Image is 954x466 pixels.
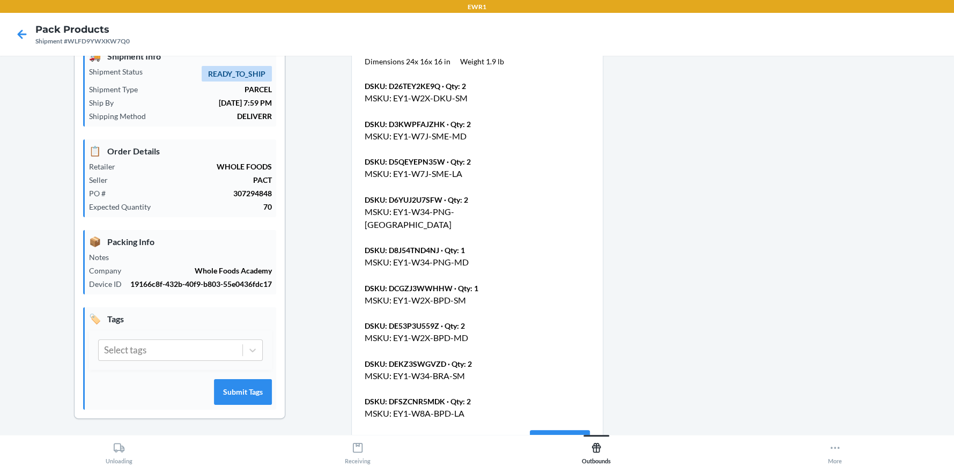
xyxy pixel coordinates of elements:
[146,84,272,95] p: PARCEL
[124,161,272,172] p: WHOLE FOODS
[365,194,504,205] p: DSKU: D6YUJ2U7SFW · Qty: 2
[715,435,954,464] button: More
[365,56,450,67] p: Dimensions 24 x 16 x 16 in
[89,234,101,249] span: 📦
[214,379,272,405] button: Submit Tags
[89,234,272,249] p: Packing Info
[477,435,716,464] button: Outbounds
[365,80,504,92] p: DSKU: D26TEY2KE9Q · Qty: 2
[365,396,504,407] p: DSKU: DFSZCNR5MDK · Qty: 2
[106,438,132,464] div: Unloading
[530,430,590,456] button: Print Label
[154,110,272,122] p: DELIVERR
[89,252,117,263] p: Notes
[89,161,124,172] p: Retailer
[365,156,504,167] p: DSKU: D5QEYEPN35W · Qty: 2
[89,265,130,276] p: Company
[89,312,101,326] span: 🏷️
[202,66,272,82] span: READY_TO_SHIP
[159,201,272,212] p: 70
[365,92,504,105] p: MSKU: EY1-W2X-DKU-SM
[365,294,504,307] p: MSKU: EY1-W2X-BPD-SM
[365,434,504,445] p: DSKU: DGWHBGJ5M4H · Qty: 2
[365,256,504,269] p: MSKU: EY1-W34-PNG-MD
[114,188,272,199] p: 307294848
[365,167,504,180] p: MSKU: EY1-W7J-SME-LA
[365,283,504,294] p: DSKU: DCGZJ3WWHHW · Qty: 1
[460,56,504,67] p: Weight 1.9 lb
[365,407,504,420] p: MSKU: EY1-W8A-BPD-LA
[239,435,477,464] button: Receiving
[365,331,504,344] p: MSKU: EY1-W2X-BPD-MD
[89,174,116,186] p: Seller
[104,343,146,357] div: Select tags
[89,312,272,326] p: Tags
[365,245,504,256] p: DSKU: D8J54TND4NJ · Qty: 1
[130,265,272,276] p: Whole Foods Academy
[365,130,504,143] p: MSKU: EY1-W7J-SME-MD
[365,119,504,130] p: DSKU: D3KWPFAJZHK · Qty: 2
[582,438,611,464] div: Outbounds
[116,174,272,186] p: PACT
[365,320,504,331] p: DSKU: DE53P3U559Z · Qty: 2
[89,66,151,77] p: Shipment Status
[35,36,130,46] div: Shipment #WLFD9YWXKW7Q0
[89,201,159,212] p: Expected Quantity
[89,49,101,63] span: 🚚
[345,438,371,464] div: Receiving
[365,358,504,369] p: DSKU: DEKZ3SWGVZD · Qty: 2
[89,97,122,108] p: Ship By
[89,144,101,158] span: 📋
[89,188,114,199] p: PO #
[89,144,272,158] p: Order Details
[828,438,842,464] div: More
[365,369,504,382] p: MSKU: EY1-W34-BRA-SM
[89,84,146,95] p: Shipment Type
[89,278,130,290] p: Device ID
[122,97,272,108] p: [DATE] 7:59 PM
[365,205,504,231] p: MSKU: EY1-W34-PNG-[GEOGRAPHIC_DATA]
[35,23,130,36] h4: Pack Products
[89,49,272,63] p: Shipment Info
[89,110,154,122] p: Shipping Method
[468,2,486,12] p: EWR1
[130,278,272,290] p: 19166c8f-432b-40f9-b803-55e0436fdc17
